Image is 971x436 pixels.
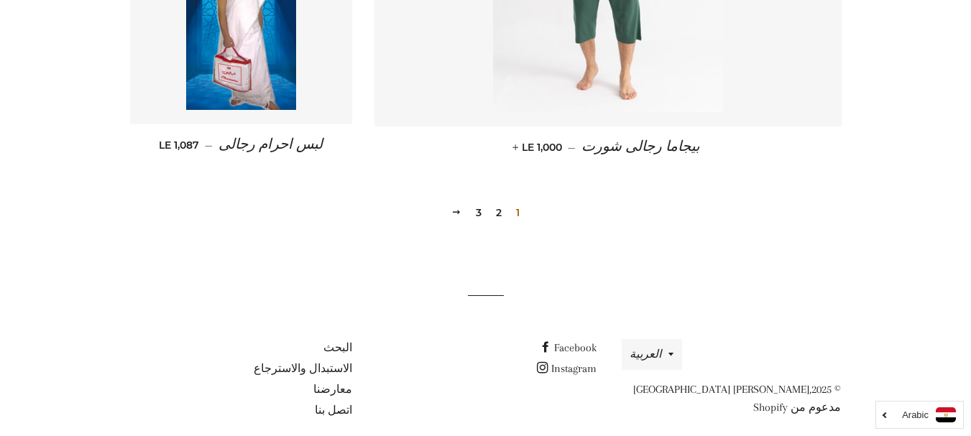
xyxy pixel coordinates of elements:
[313,383,352,396] a: معارضنا
[540,341,597,354] a: Facebook
[218,136,323,152] span: لبس احرام رجالى
[568,141,576,154] span: —
[618,381,841,417] p: © 2025,
[323,341,352,354] a: البحث
[470,202,487,223] a: 3
[490,202,507,223] a: 2
[315,404,352,417] a: اتصل بنا
[205,139,213,152] span: —
[753,401,841,414] a: مدعوم من Shopify
[510,202,525,223] span: 1
[159,139,199,152] span: LE 1,087
[515,141,562,154] span: LE 1,000
[902,410,929,419] i: Arabic
[633,383,809,396] a: [PERSON_NAME] [GEOGRAPHIC_DATA]
[622,339,682,370] button: العربية
[254,362,352,375] a: الاستبدال والاسترجاع
[130,124,353,165] a: لبس احرام رجالى — LE 1,087
[374,126,842,167] a: بيجاما رجالى شورت — LE 1,000
[537,362,597,375] a: Instagram
[581,139,700,154] span: بيجاما رجالى شورت
[883,407,956,422] a: Arabic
